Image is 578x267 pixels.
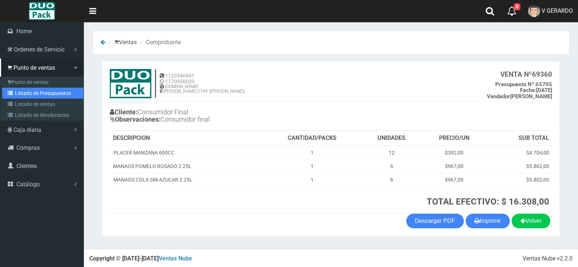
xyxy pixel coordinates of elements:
[422,173,486,186] td: $967,00
[138,38,181,47] li: Comprobante
[361,146,422,160] td: 12
[2,99,84,110] a: Listado de ventas
[110,108,137,116] b: Cliente:
[466,214,510,228] button: Imprimir
[520,87,536,94] strong: Fecha:
[107,38,137,47] li: Ventas
[110,131,263,146] th: DESCRIPCION
[487,173,552,186] td: $5.802,00
[422,131,486,146] th: PRECIO/UN
[495,81,552,88] b: 65705
[427,197,549,207] strong: TOTAL EFECTIVO: $ 16.308,00
[528,5,540,17] img: User Image
[16,181,40,188] span: Catálogo
[110,107,331,127] h4: Consumidor Final Consumidor final
[110,173,263,186] td: MANAOS COLA SIN AZUCAR 2.25L
[29,2,55,20] img: Logo grande
[512,214,550,228] a: Volver
[160,73,245,84] h5: 1123346941 1170356020
[16,163,37,169] span: Clientes
[2,77,84,88] a: Punto de ventas
[263,131,361,146] th: CANTIDAD/PACKS
[89,255,192,262] strong: Copyright © [DATE]-[DATE]
[263,173,361,186] td: 1
[487,93,552,100] b: [PERSON_NAME]
[110,115,160,123] b: Observaciones:
[159,255,192,262] a: Ventas Nube
[520,87,552,94] b: [DATE]
[110,69,151,98] img: 15ec80cb8f772e35c0579ae6ae841c79.jpg
[422,146,486,160] td: $392,00
[2,110,84,121] a: Listado de devoluciones
[160,84,245,94] h6: [DOMAIN_NAME] [PERSON_NAME] 2749 ([PERSON_NAME])
[14,46,65,53] span: Ordenes de Servicio
[13,126,41,133] span: Caja diaria
[110,159,263,173] td: MANAOS POMELO ROSADO 2.25L
[422,159,486,173] td: $967,00
[361,131,422,146] th: UNIDADES
[110,146,263,160] td: PLACER MANZANA 600CC
[487,93,510,100] strong: Vendedor
[500,70,532,79] strong: VENTA Nº
[487,159,552,173] td: $5.802,00
[542,7,573,14] span: V GERARDO
[263,159,361,173] td: 1
[487,146,552,160] td: $4.704,00
[406,214,464,228] a: Descargar PDF
[13,64,55,71] span: Punto de ventas
[523,255,573,263] div: Ventas Nube v2.2.0
[487,131,552,146] th: SUB TOTAL
[2,88,84,99] a: Listado de Presupuestos
[361,159,422,173] td: 6
[361,173,422,186] td: 6
[495,81,536,88] strong: Presupuesto Nº:
[16,144,40,151] span: Compras
[263,146,361,160] td: 1
[500,70,552,79] b: 69360
[16,28,32,35] span: Home
[514,3,520,10] span: 0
